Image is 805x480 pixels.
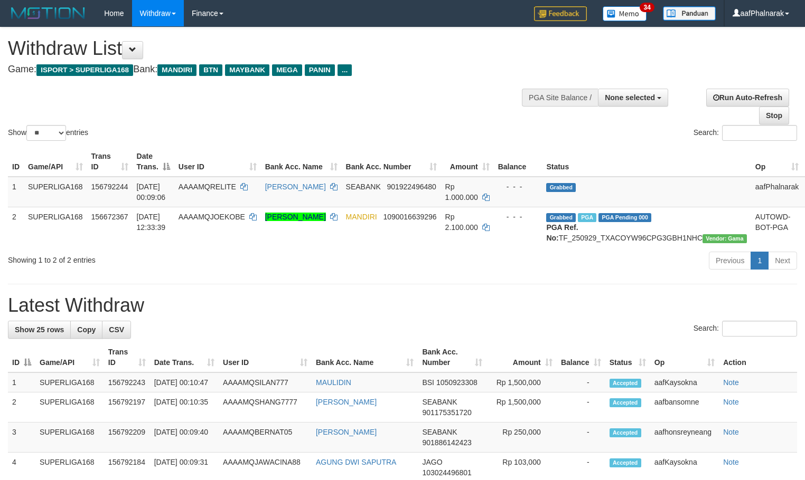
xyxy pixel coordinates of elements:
button: None selected [598,89,668,107]
span: MEGA [272,64,302,76]
span: ... [338,64,352,76]
span: Grabbed [546,183,576,192]
td: aafKaysokna [650,372,719,392]
img: panduan.png [663,6,716,21]
span: Marked by aafsengchandara [578,213,596,222]
a: Note [723,428,739,436]
span: None selected [605,93,655,102]
span: BTN [199,64,222,76]
h1: Withdraw List [8,38,526,59]
span: Accepted [610,379,641,388]
td: SUPERLIGA168 [24,207,87,247]
td: AAAAMQSHANG7777 [219,392,312,423]
td: SUPERLIGA168 [35,392,104,423]
span: SEABANK [346,183,381,191]
a: [PERSON_NAME] [265,183,326,191]
th: Status: activate to sort column ascending [605,342,650,372]
a: Note [723,378,739,387]
td: SUPERLIGA168 [35,372,104,392]
a: AGUNG DWI SAPUTRA [316,458,396,466]
img: Button%20Memo.svg [603,6,647,21]
span: Vendor URL: https://trx31.1velocity.biz [703,234,747,243]
select: Showentries [26,125,66,141]
input: Search: [722,321,797,337]
th: Trans ID: activate to sort column ascending [87,147,133,177]
th: Bank Acc. Name: activate to sort column ascending [261,147,342,177]
th: Amount: activate to sort column ascending [486,342,557,372]
a: [PERSON_NAME] [265,213,326,221]
th: User ID: activate to sort column ascending [219,342,312,372]
td: aafPhalnarak [751,177,803,207]
span: Copy 901922496480 to clipboard [387,183,436,191]
td: AAAAMQBERNAT05 [219,423,312,453]
span: JAGO [422,458,442,466]
th: ID: activate to sort column descending [8,342,35,372]
th: Game/API: activate to sort column ascending [24,147,87,177]
span: Copy 1090016639296 to clipboard [383,213,436,221]
span: 156672367 [91,213,128,221]
td: 156792243 [104,372,150,392]
th: Date Trans.: activate to sort column descending [133,147,174,177]
span: SEABANK [422,428,457,436]
th: ID [8,147,24,177]
a: [PERSON_NAME] [316,398,377,406]
a: Next [768,252,797,270]
span: ISPORT > SUPERLIGA168 [36,64,133,76]
span: PANIN [305,64,335,76]
span: [DATE] 12:33:39 [137,213,166,232]
span: 34 [640,3,654,12]
a: Stop [759,107,789,124]
th: Op: activate to sort column ascending [650,342,719,372]
th: Status [542,147,751,177]
td: aafhonsreyneang [650,423,719,453]
th: Op: activate to sort column ascending [751,147,803,177]
span: Copy 1050923308 to clipboard [436,378,478,387]
th: Trans ID: activate to sort column ascending [104,342,150,372]
td: [DATE] 00:09:40 [150,423,219,453]
a: CSV [102,321,131,339]
th: Action [719,342,797,372]
label: Search: [694,321,797,337]
span: Copy 901886142423 to clipboard [422,438,471,447]
span: Grabbed [546,213,576,222]
a: Previous [709,252,751,270]
span: [DATE] 00:09:06 [137,183,166,201]
td: 2 [8,392,35,423]
td: TF_250929_TXACOYW96CPG3GBH1NHC [542,207,751,247]
span: Show 25 rows [15,325,64,334]
img: Feedback.jpg [534,6,587,21]
span: AAAAMQJOEKOBE [179,213,245,221]
td: - [557,423,605,453]
td: SUPERLIGA168 [24,177,87,207]
div: - - - [498,181,538,192]
span: MANDIRI [346,213,377,221]
td: 3 [8,423,35,453]
th: Bank Acc. Number: activate to sort column ascending [342,147,441,177]
td: 156792197 [104,392,150,423]
span: Rp 2.100.000 [445,213,478,232]
td: Rp 250,000 [486,423,557,453]
span: BSI [422,378,434,387]
span: Accepted [610,428,641,437]
th: Balance [494,147,542,177]
img: MOTION_logo.png [8,5,88,21]
span: SEABANK [422,398,457,406]
td: Rp 1,500,000 [486,392,557,423]
b: PGA Ref. No: [546,223,578,242]
th: Bank Acc. Number: activate to sort column ascending [418,342,486,372]
a: Show 25 rows [8,321,71,339]
a: 1 [751,252,769,270]
a: Note [723,458,739,466]
th: Date Trans.: activate to sort column ascending [150,342,219,372]
span: Copy [77,325,96,334]
span: AAAAMQRELITE [179,183,236,191]
h4: Game: Bank: [8,64,526,75]
a: MAULIDIN [316,378,351,387]
td: [DATE] 00:10:35 [150,392,219,423]
td: 1 [8,372,35,392]
th: User ID: activate to sort column ascending [174,147,261,177]
div: Showing 1 to 2 of 2 entries [8,251,327,265]
a: Copy [70,321,102,339]
td: AUTOWD-BOT-PGA [751,207,803,247]
span: Copy 103024496801 to clipboard [422,468,471,477]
